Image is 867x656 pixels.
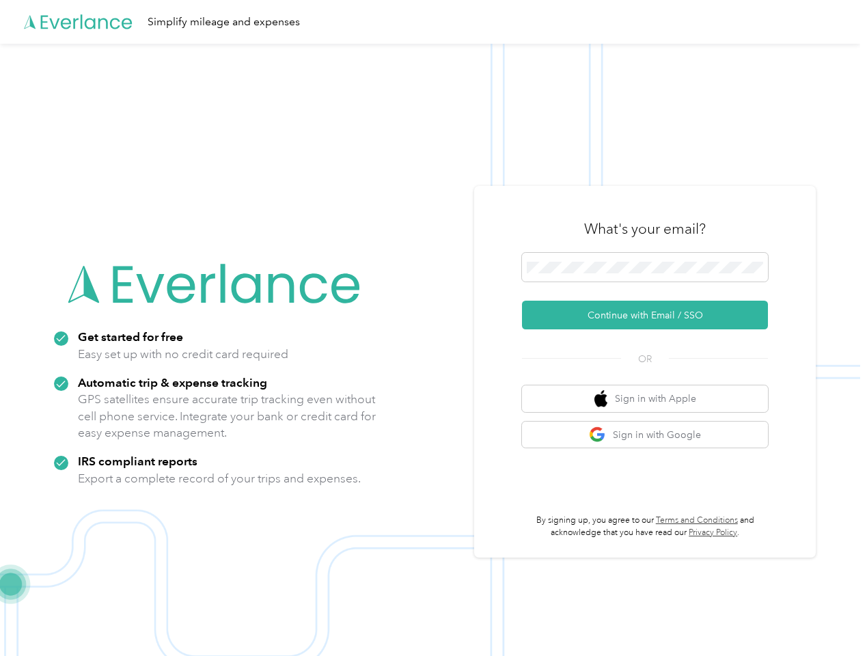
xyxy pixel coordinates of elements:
a: Terms and Conditions [656,515,738,525]
div: Simplify mileage and expenses [148,14,300,31]
p: By signing up, you agree to our and acknowledge that you have read our . [522,515,768,538]
img: google logo [589,426,606,443]
button: google logoSign in with Google [522,422,768,448]
span: OR [621,352,669,366]
strong: IRS compliant reports [78,454,197,468]
button: apple logoSign in with Apple [522,385,768,412]
h3: What's your email? [584,219,706,238]
p: Easy set up with no credit card required [78,346,288,363]
img: apple logo [594,390,608,407]
strong: Get started for free [78,329,183,344]
p: GPS satellites ensure accurate trip tracking even without cell phone service. Integrate your bank... [78,391,376,441]
a: Privacy Policy [689,528,737,538]
p: Export a complete record of your trips and expenses. [78,470,361,487]
button: Continue with Email / SSO [522,301,768,329]
strong: Automatic trip & expense tracking [78,375,267,389]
